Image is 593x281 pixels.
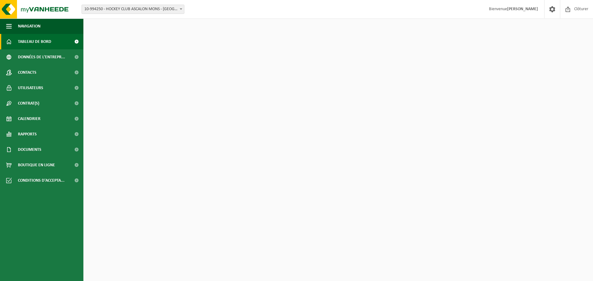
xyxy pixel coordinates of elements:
[18,126,37,142] span: Rapports
[18,65,36,80] span: Contacts
[18,96,39,111] span: Contrat(s)
[18,157,55,173] span: Boutique en ligne
[82,5,184,14] span: 10-994250 - HOCKEY CLUB ASCALON MONS - MONS
[18,19,40,34] span: Navigation
[18,80,43,96] span: Utilisateurs
[18,173,65,188] span: Conditions d'accepta...
[18,111,40,126] span: Calendrier
[18,49,65,65] span: Données de l'entrepr...
[18,142,41,157] span: Documents
[507,7,538,11] strong: [PERSON_NAME]
[18,34,51,49] span: Tableau de bord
